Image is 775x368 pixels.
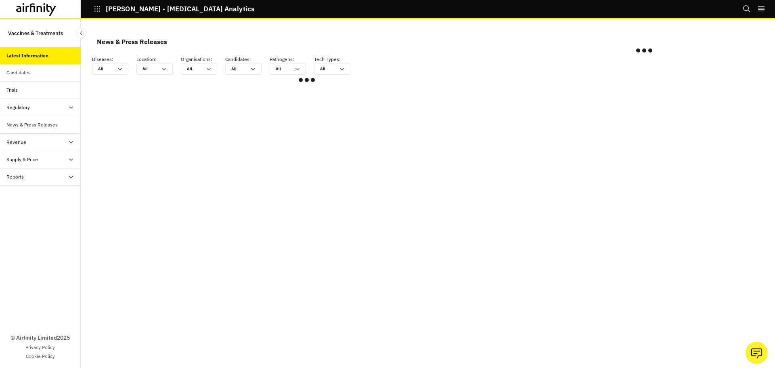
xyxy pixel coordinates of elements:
a: Cookie Policy [26,353,55,360]
div: Reports [6,173,24,181]
a: Privacy Policy [25,344,55,351]
div: Trials [6,86,18,94]
p: Organisations : [181,56,225,63]
p: Candidates : [225,56,270,63]
p: Diseases : [92,56,136,63]
div: Regulatory [6,104,30,111]
p: [PERSON_NAME] - [MEDICAL_DATA] Analytics [106,5,254,13]
div: Candidates [6,69,31,76]
div: Latest Information [6,52,48,59]
p: Location : [136,56,181,63]
div: News & Press Releases [97,36,167,48]
p: Tech Types : [314,56,358,63]
p: © Airfinity Limited 2025 [10,334,70,342]
p: Vaccines & Treatments [8,26,63,41]
div: Supply & Price [6,156,38,163]
button: Search [743,2,751,16]
button: Ask our analysts [746,342,768,364]
div: Revenue [6,139,26,146]
button: [PERSON_NAME] - [MEDICAL_DATA] Analytics [94,2,254,16]
div: News & Press Releases [6,121,58,128]
button: Close Sidebar [76,28,86,38]
p: Pathogens : [270,56,314,63]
